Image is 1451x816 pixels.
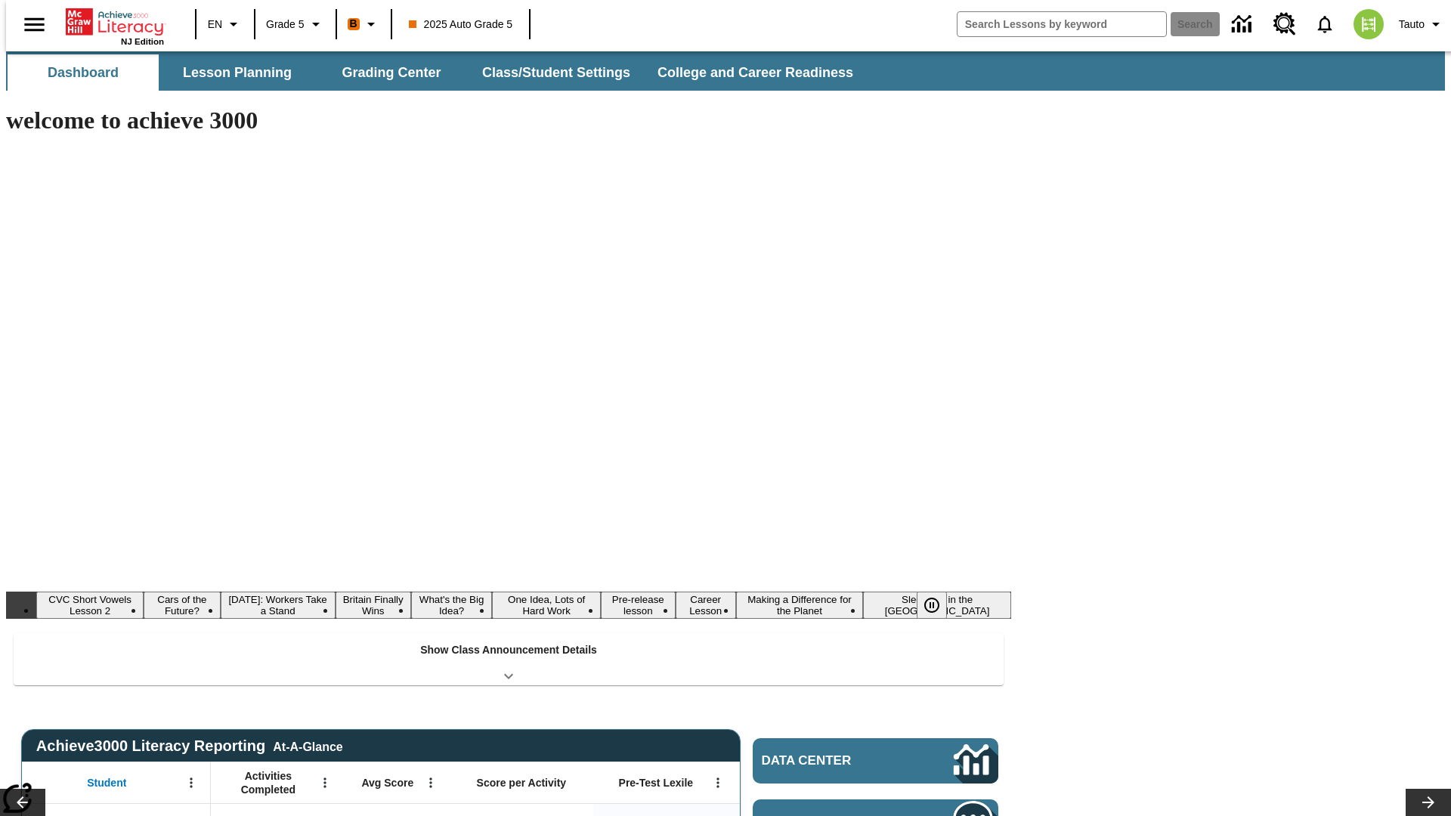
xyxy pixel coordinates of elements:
img: avatar image [1354,9,1384,39]
span: Tauto [1399,17,1425,32]
button: Class/Student Settings [470,54,642,91]
div: At-A-Glance [273,737,342,754]
span: 2025 Auto Grade 5 [409,17,513,32]
button: Slide 3 Labor Day: Workers Take a Stand [221,592,336,619]
a: Home [66,7,164,37]
button: Grade: Grade 5, Select a grade [260,11,331,38]
input: search field [958,12,1166,36]
button: Slide 8 Career Lesson [676,592,736,619]
button: Slide 4 Britain Finally Wins [336,592,411,619]
div: SubNavbar [6,54,867,91]
button: Dashboard [8,54,159,91]
button: Slide 9 Making a Difference for the Planet [736,592,863,619]
button: Slide 5 What's the Big Idea? [411,592,492,619]
div: Home [66,5,164,46]
span: EN [208,17,222,32]
p: Show Class Announcement Details [420,642,597,658]
button: College and Career Readiness [645,54,865,91]
button: Lesson carousel, Next [1406,789,1451,816]
button: Open Menu [707,771,729,794]
button: Slide 6 One Idea, Lots of Hard Work [492,592,601,619]
button: Open Menu [419,771,442,794]
a: Data Center [1223,4,1264,45]
span: Pre-Test Lexile [619,776,694,790]
button: Profile/Settings [1393,11,1451,38]
button: Open Menu [314,771,336,794]
button: Boost Class color is orange. Change class color [342,11,386,38]
span: Achieve3000 Literacy Reporting [36,737,343,755]
button: Slide 10 Sleepless in the Animal Kingdom [863,592,1011,619]
a: Notifications [1305,5,1344,44]
button: Pause [917,592,947,619]
button: Select a new avatar [1344,5,1393,44]
button: Slide 7 Pre-release lesson [601,592,676,619]
span: Grade 5 [266,17,305,32]
button: Language: EN, Select a language [201,11,249,38]
h1: welcome to achieve 3000 [6,107,1011,134]
span: Avg Score [361,776,413,790]
span: Student [87,776,126,790]
span: B [350,14,357,33]
span: NJ Edition [121,37,164,46]
div: SubNavbar [6,51,1445,91]
div: Pause [917,592,962,619]
a: Data Center [753,738,998,784]
button: Lesson Planning [162,54,313,91]
button: Slide 1 CVC Short Vowels Lesson 2 [36,592,144,619]
span: Score per Activity [477,776,567,790]
button: Grading Center [316,54,467,91]
span: Data Center [762,753,903,768]
button: Open side menu [12,2,57,47]
div: Show Class Announcement Details [14,633,1004,685]
a: Resource Center, Will open in new tab [1264,4,1305,45]
button: Open Menu [180,771,203,794]
button: Slide 2 Cars of the Future? [144,592,220,619]
span: Activities Completed [218,769,318,796]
